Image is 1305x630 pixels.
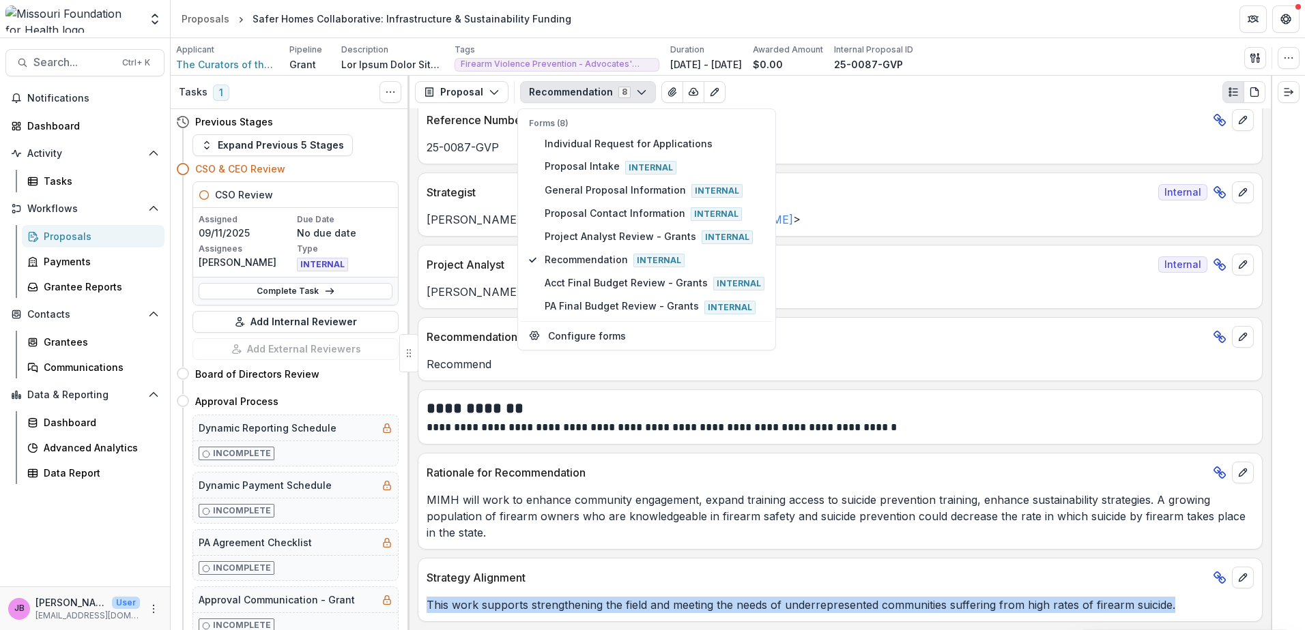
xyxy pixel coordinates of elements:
button: Recommendation8 [520,81,656,103]
span: Individual Request for Applications [545,136,764,151]
button: Get Help [1272,5,1300,33]
p: [PERSON_NAME] [199,255,294,269]
span: Workflows [27,203,143,215]
span: Internal [704,301,756,314]
button: edit [1232,326,1254,348]
span: INTERNAL [297,258,348,271]
a: Grantees [22,331,164,353]
span: Search... [33,56,114,69]
h5: Dynamic Payment Schedule [199,478,332,492]
span: Internal [713,277,764,290]
button: Add Internal Reviewer [192,311,399,333]
h5: Dynamic Reporting Schedule [199,421,336,435]
span: Firearm Violence Prevention - Advocates' Network and Capacity Building - Cohort Style Funding - I... [461,59,653,69]
button: Expand right [1278,81,1300,103]
h4: Approval Process [195,394,278,408]
p: 09/11/2025 [199,226,294,240]
button: Plaintext view [1222,81,1244,103]
span: Project Analyst Review - Grants [545,229,764,244]
div: Proposals [44,229,154,243]
p: Rationale for Recommendation [427,464,1207,481]
button: Expand Previous 5 Stages [192,134,353,156]
p: Incomplete [213,505,271,517]
a: Complete Task [199,283,392,299]
h4: CSO & CEO Review [195,162,285,176]
h4: Board of Directors Review [195,367,319,381]
p: Strategist [427,184,1153,200]
button: Search... [5,49,164,76]
p: Strategy Alignment [427,569,1207,586]
p: [PERSON_NAME][US_STATE] < > [427,211,1254,228]
p: No due date [297,226,392,240]
p: Reference Number [427,112,1207,128]
button: Open Activity [5,142,164,164]
button: Edit as form [704,81,726,103]
img: Missouri Foundation for Health logo [5,5,140,33]
a: Grantee Reports [22,275,164,298]
p: Description [341,44,388,56]
p: Tags [455,44,475,56]
p: This work supports strengthening the field and meeting the needs of underrepresented communities ... [427,597,1254,613]
a: Communications [22,356,164,378]
h5: CSO Review [215,187,273,202]
div: Dashboard [27,119,154,133]
span: Proposal Contact Information [545,206,764,221]
span: Internal [691,207,742,221]
span: Internal [1158,256,1207,273]
p: Awarded Amount [753,44,823,56]
div: Proposals [182,12,229,26]
span: PA Final Budget Review - Grants [545,299,764,314]
p: Assigned [199,213,294,226]
button: Toggle View Cancelled Tasks [379,81,401,103]
p: Project Analyst [427,256,1153,273]
p: Assignees [199,243,294,255]
div: Grantee Reports [44,280,154,294]
p: User [112,597,140,609]
span: Recommendation [545,252,764,267]
p: [PERSON_NAME] [35,595,106,610]
button: Partners [1239,5,1267,33]
div: Data Report [44,466,154,480]
span: General Proposal Information [545,183,764,198]
p: Due Date [297,213,392,226]
p: Lor Ipsum Dolor Sitametconsec (ADI) el s doeiusmod temporinci utlaboree do magnaaliqu enimadm ven... [341,57,444,72]
p: [DATE] - [DATE] [670,57,742,72]
button: PDF view [1244,81,1265,103]
div: Ctrl + K [119,55,153,70]
p: Pipeline [289,44,322,56]
button: More [145,601,162,617]
button: View Attached Files [661,81,683,103]
button: edit [1232,109,1254,131]
div: Communications [44,360,154,374]
button: Open Workflows [5,198,164,220]
a: Payments [22,250,164,273]
p: Duration [670,44,704,56]
a: Proposals [22,225,164,247]
a: Data Report [22,462,164,484]
button: Open Data & Reporting [5,384,164,406]
span: Internal [625,161,676,175]
p: [PERSON_NAME] < > [427,284,1254,300]
div: Payments [44,254,154,269]
span: Activity [27,148,143,160]
p: Forms (8) [529,117,764,130]
p: Grant [289,57,316,72]
a: Tasks [22,170,164,192]
span: Internal [702,230,753,244]
p: 25-0087-GVP [427,139,1254,155]
span: 1 [213,85,229,101]
button: Open Contacts [5,303,164,325]
p: Incomplete [213,447,271,460]
a: The Curators of the [GEOGRAPHIC_DATA][US_STATE] [176,57,278,72]
p: Applicant [176,44,214,56]
p: Recommend [427,356,1254,372]
p: Incomplete [213,562,271,574]
div: Safer Homes Collaborative: Infrastructure & Sustainability Funding [253,12,571,26]
div: Jessie Besancenez [14,604,25,613]
span: Internal [633,254,685,267]
h5: Approval Communication - Grant [199,592,355,607]
h3: Tasks [179,87,207,98]
button: edit [1232,567,1254,588]
p: 25-0087-GVP [834,57,903,72]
